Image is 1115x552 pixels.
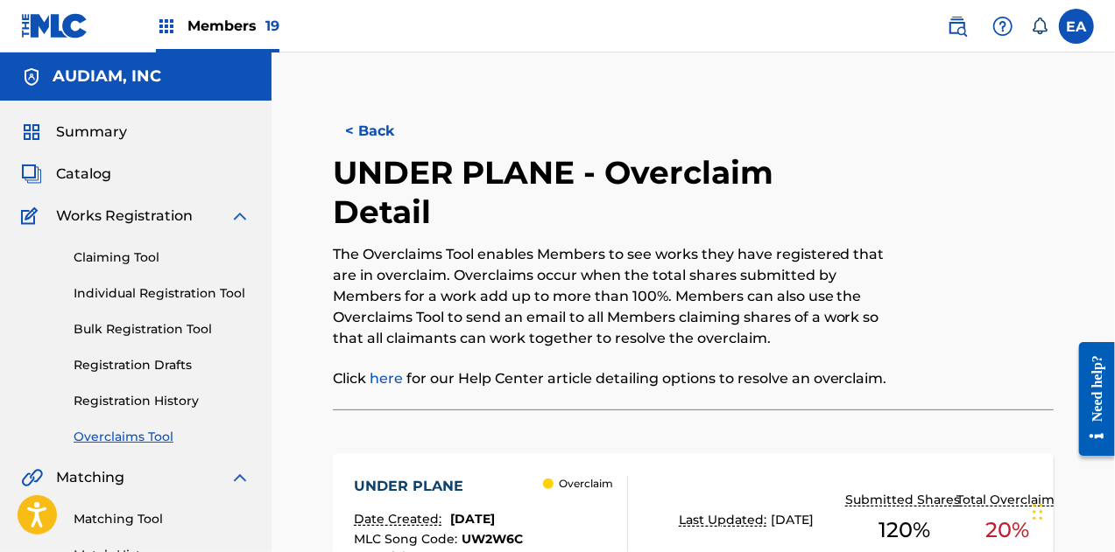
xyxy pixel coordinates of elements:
[947,16,968,37] img: search
[21,164,42,185] img: Catalog
[21,13,88,38] img: MLC Logo
[74,510,251,528] a: Matching Tool
[21,122,42,143] img: Summary
[559,476,613,492] p: Overclaim
[21,122,127,143] a: SummarySummary
[333,244,888,349] p: The Overclaims Tool enables Members to see works they have registered that are in overclaim. Over...
[354,476,523,497] div: UNDER PLANE
[450,511,495,527] span: [DATE]
[56,206,193,227] span: Works Registration
[21,206,44,227] img: Works Registration
[56,122,127,143] span: Summary
[333,153,888,232] h2: UNDER PLANE - Overclaim Detail
[992,16,1013,37] img: help
[53,66,161,87] h5: AUDIAM, INC
[354,510,446,528] p: Date Created:
[1027,468,1115,552] iframe: Chat Widget
[265,17,279,34] span: 19
[845,491,964,509] p: Submitted Shares
[21,467,43,488] img: Matching
[74,356,251,374] a: Registration Drafts
[74,392,251,410] a: Registration History
[56,467,124,488] span: Matching
[56,164,111,185] span: Catalog
[680,511,772,529] p: Last Updated:
[985,514,1029,546] span: 20 %
[21,164,111,185] a: CatalogCatalog
[333,368,888,389] p: Click for our Help Center article detailing options to resolve an overclaim.
[354,531,462,547] span: MLC Song Code :
[940,9,975,44] a: Public Search
[229,467,251,488] img: expand
[333,109,438,153] button: < Back
[879,514,931,546] span: 120 %
[74,320,251,339] a: Bulk Registration Tool
[229,206,251,227] img: expand
[74,248,251,267] a: Claiming Tool
[21,66,42,87] img: Accounts
[370,370,403,387] a: here
[956,491,1059,509] p: Total Overclaim
[74,428,251,446] a: Overclaims Tool
[462,531,523,547] span: UW2W6C
[1066,328,1115,469] iframe: Resource Center
[1033,486,1043,538] div: Drag
[985,9,1020,44] div: Help
[1059,9,1094,44] div: User Menu
[187,16,279,36] span: Members
[74,284,251,303] a: Individual Registration Tool
[156,16,177,37] img: Top Rightsholders
[1031,17,1048,35] div: Notifications
[772,512,815,528] span: [DATE]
